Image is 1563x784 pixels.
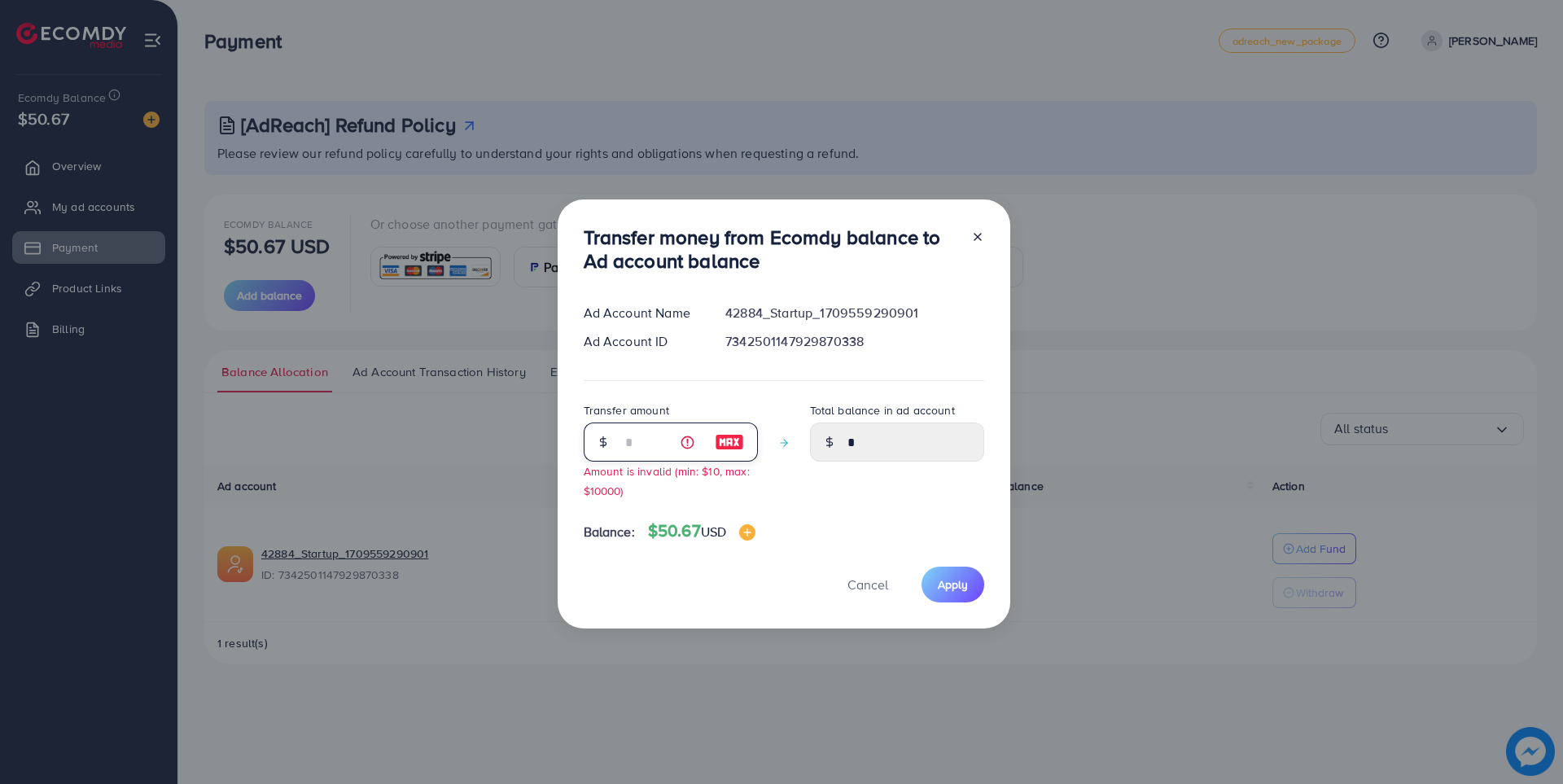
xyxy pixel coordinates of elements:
button: Apply [922,567,984,602]
span: Cancel [847,576,888,593]
img: image [739,524,755,541]
span: USD [701,523,726,541]
h4: $50.67 [648,521,755,541]
div: Ad Account ID [571,332,713,351]
span: Apply [938,576,968,593]
div: 7342501147929870338 [712,332,996,351]
h3: Transfer money from Ecomdy balance to Ad account balance [584,226,958,273]
span: Balance: [584,523,635,541]
div: 42884_Startup_1709559290901 [712,304,996,322]
label: Transfer amount [584,402,669,418]
button: Cancel [827,567,908,602]
img: image [715,432,744,452]
small: Amount is invalid (min: $10, max: $10000) [584,463,750,497]
div: Ad Account Name [571,304,713,322]
label: Total balance in ad account [810,402,955,418]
